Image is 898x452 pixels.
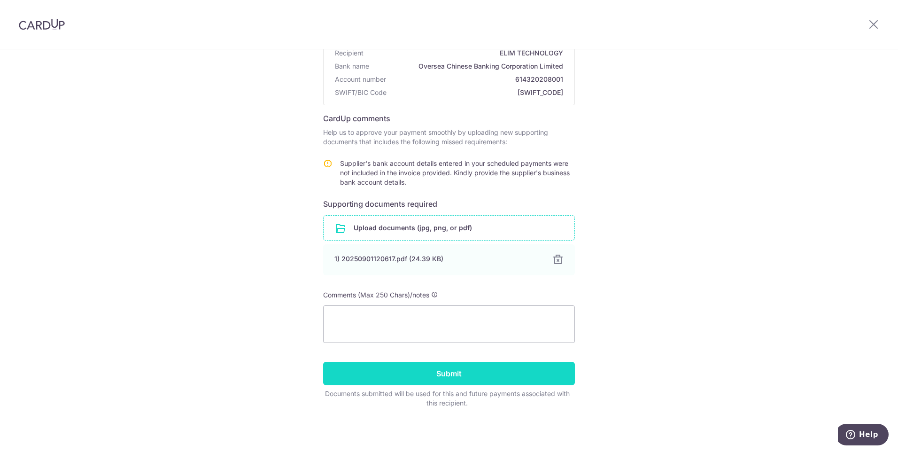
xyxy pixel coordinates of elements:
[838,424,889,447] iframe: Opens a widget where you can find more information
[323,389,571,408] div: Documents submitted will be used for this and future payments associated with this recipient.
[323,362,575,385] input: Submit
[390,88,563,97] span: [SWIFT_CODE]
[323,128,575,147] p: Help us to approve your payment smoothly by uploading new supporting documents that includes the ...
[19,19,65,30] img: CardUp
[335,62,369,71] span: Bank name
[335,48,364,58] span: Recipient
[323,291,429,299] span: Comments (Max 250 Chars)/notes
[367,48,563,58] span: ELIM TECHNOLOGY
[334,254,541,264] div: 1) 20250901120617.pdf (24.39 KB)
[323,215,575,241] div: Upload documents (jpg, png, or pdf)
[335,75,386,84] span: Account number
[323,113,575,124] h6: CardUp comments
[390,75,563,84] span: 614320208001
[373,62,563,71] span: Oversea Chinese Banking Corporation Limited
[340,159,570,186] span: Supplier's bank account details entered in your scheduled payments were not included in the invoi...
[335,88,387,97] span: SWIFT/BIC Code
[323,198,575,210] h6: Supporting documents required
